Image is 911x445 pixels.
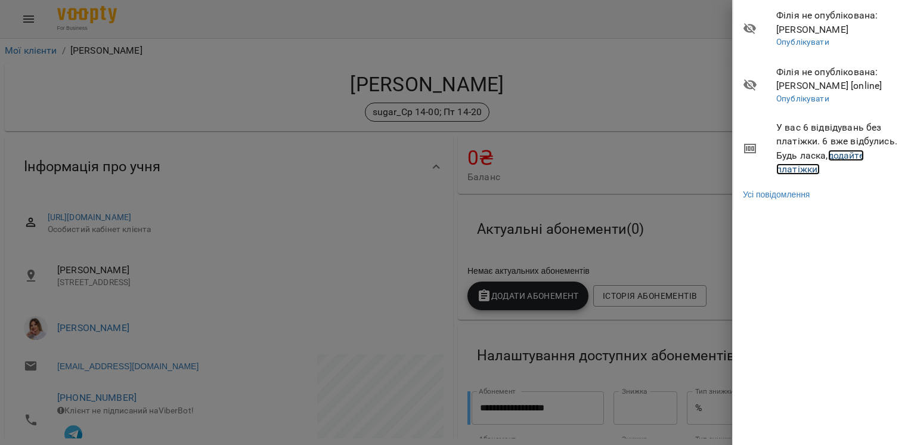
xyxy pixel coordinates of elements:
span: Філія не опублікована : [PERSON_NAME] [online] [776,65,902,93]
span: У вас 6 відвідувань без платіжки. 6 вже відбулись. Будь ласка, [776,120,902,177]
span: Філія не опублікована : [PERSON_NAME] [776,8,902,36]
a: Опублікувати [776,37,829,47]
a: Опублікувати [776,94,829,103]
a: Усі повідомлення [743,188,810,200]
